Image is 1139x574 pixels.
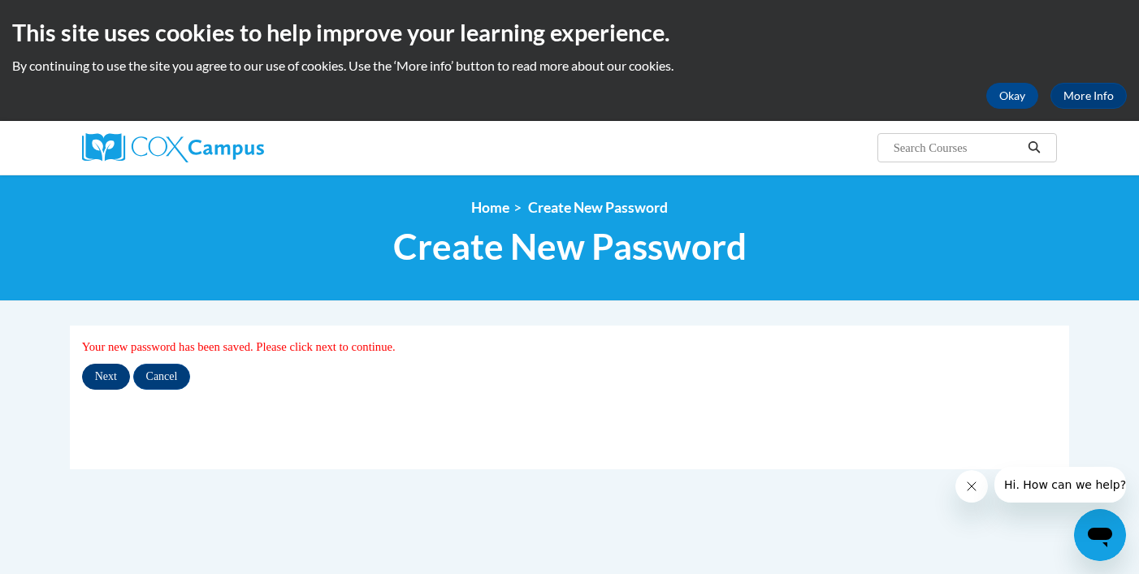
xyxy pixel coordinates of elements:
[82,133,264,162] img: Cox Campus
[528,199,668,216] span: Create New Password
[82,364,130,390] input: Next
[892,138,1022,158] input: Search Courses
[82,340,396,353] span: Your new password has been saved. Please click next to continue.
[82,133,391,162] a: Cox Campus
[1074,509,1126,561] iframe: Button to launch messaging window
[994,467,1126,503] iframe: Message from company
[133,364,191,390] input: Cancel
[1022,138,1046,158] button: Search
[393,225,747,268] span: Create New Password
[986,83,1038,109] button: Okay
[12,57,1127,75] p: By continuing to use the site you agree to our use of cookies. Use the ‘More info’ button to read...
[12,16,1127,49] h2: This site uses cookies to help improve your learning experience.
[1050,83,1127,109] a: More Info
[955,470,988,503] iframe: Close message
[471,199,509,216] a: Home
